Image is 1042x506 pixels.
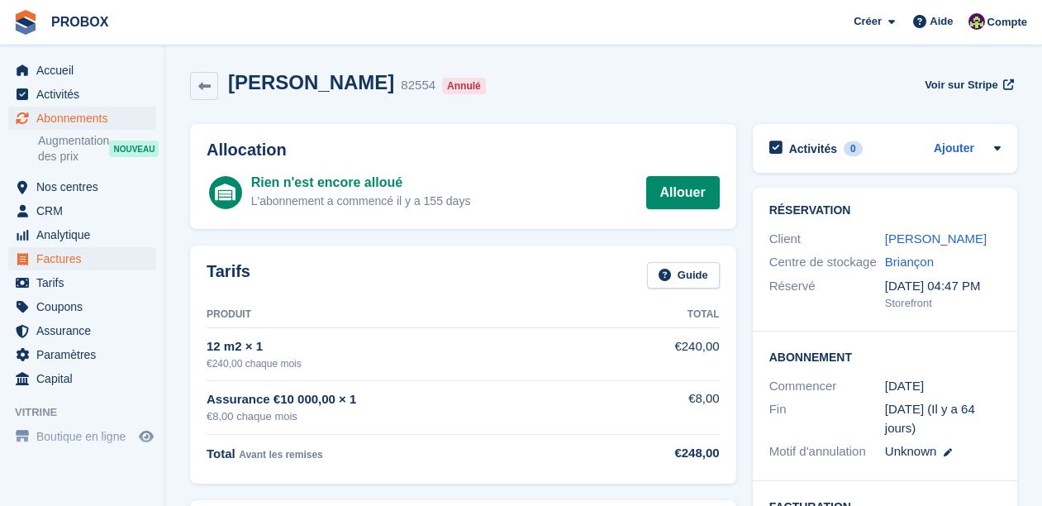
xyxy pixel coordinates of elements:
[401,76,435,95] div: 82554
[36,83,136,106] span: Activités
[207,337,602,356] div: 12 m2 × 1
[8,107,156,130] a: menu
[36,175,136,198] span: Nos centres
[13,10,38,35] img: stora-icon-8386f47178a22dfd0bd8f6a31ec36ba5ce8667c1dd55bd0f319d3a0aa187defe.svg
[8,271,156,294] a: menu
[38,132,156,165] a: Augmentation des prix NOUVEAU
[885,295,1001,312] div: Storefront
[207,302,602,328] th: Produit
[844,141,863,156] div: 0
[602,380,720,434] td: €8,00
[8,425,156,448] a: menu
[15,404,164,421] span: Vitrine
[885,277,1001,296] div: [DATE] 04:47 PM
[934,140,974,159] a: Ajouter
[602,444,720,463] div: €248,00
[769,253,885,272] div: Centre de stockage
[602,328,720,380] td: €240,00
[207,141,720,160] h2: Allocation
[885,444,937,458] span: Unknown
[251,193,471,210] div: L'abonnement a commencé il y a 155 days
[228,71,394,93] h2: [PERSON_NAME]
[769,442,885,461] div: Motif d'annulation
[36,59,136,82] span: Accueil
[8,83,156,106] a: menu
[8,295,156,318] a: menu
[36,271,136,294] span: Tarifs
[925,77,998,93] span: Voir sur Stripe
[442,78,486,94] div: Annulé
[36,343,136,366] span: Paramètres
[885,232,987,246] a: [PERSON_NAME]
[8,343,156,366] a: menu
[769,348,1001,365] h2: Abonnement
[207,262,250,289] h2: Tarifs
[109,141,159,157] div: NOUVEAU
[885,255,934,269] a: Briançon
[968,13,985,30] img: Jackson Collins
[769,400,885,437] div: Fin
[646,176,720,209] a: Allouer
[885,377,924,396] time: 2025-04-19 23:00:00 UTC
[8,59,156,82] a: menu
[207,446,236,461] span: Total
[207,390,602,409] div: Assurance €10 000,00 × 1
[885,402,975,435] span: [DATE] (Il y a 64 jours)
[36,319,136,342] span: Assurance
[239,449,323,461] span: Avant les remises
[647,262,720,289] a: Guide
[251,173,471,193] div: Rien n'est encore alloué
[769,277,885,312] div: Réservé
[36,223,136,246] span: Analytique
[769,377,885,396] div: Commencer
[36,199,136,222] span: CRM
[8,199,156,222] a: menu
[136,427,156,446] a: Boutique d'aperçu
[8,367,156,390] a: menu
[36,295,136,318] span: Coupons
[789,141,837,156] h2: Activités
[769,204,1001,217] h2: Réservation
[207,356,602,371] div: €240,00 chaque mois
[8,319,156,342] a: menu
[854,13,882,30] span: Créer
[45,8,115,36] a: PROBOX
[8,223,156,246] a: menu
[36,425,136,448] span: Boutique en ligne
[930,13,953,30] span: Aide
[36,367,136,390] span: Capital
[36,247,136,270] span: Factures
[38,133,109,165] span: Augmentation des prix
[769,230,885,249] div: Client
[8,247,156,270] a: menu
[918,71,1017,98] a: Voir sur Stripe
[207,408,602,425] div: €8,00 chaque mois
[987,14,1027,31] span: Compte
[8,175,156,198] a: menu
[36,107,136,130] span: Abonnements
[602,302,720,328] th: Total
